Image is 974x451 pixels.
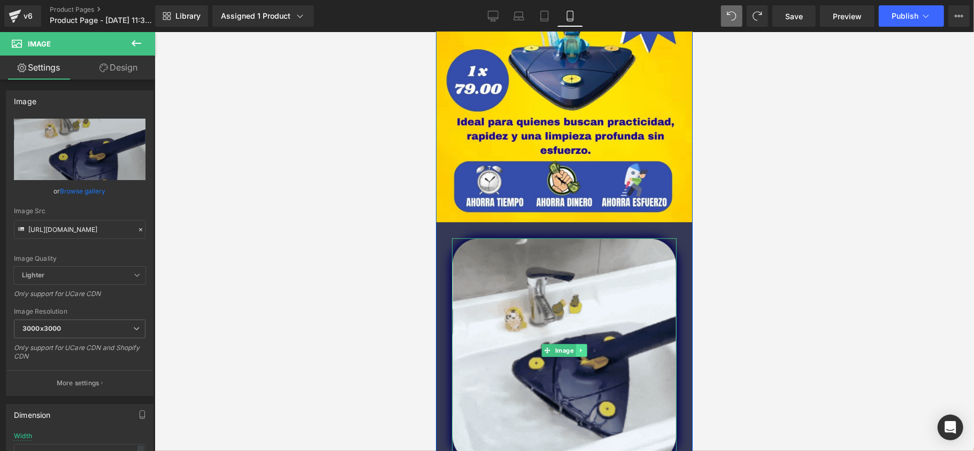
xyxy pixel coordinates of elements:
div: Only support for UCare CDN and Shopify CDN [14,344,145,368]
span: Product Page - [DATE] 11:30:36 [50,16,152,25]
a: Expand / Collapse [140,312,151,325]
div: Image [14,91,36,106]
a: v6 [4,5,41,27]
button: More [948,5,970,27]
a: Desktop [480,5,506,27]
button: Redo [747,5,768,27]
div: Only support for UCare CDN [14,290,145,305]
span: Image [117,312,140,325]
div: or [14,185,145,197]
a: Preview [820,5,875,27]
div: Image Src [14,207,145,215]
span: Library [175,11,201,21]
a: Browse gallery [60,182,106,200]
button: More settings [6,370,153,395]
a: Tablet [532,5,557,27]
span: Image [28,40,51,48]
span: Preview [833,11,862,22]
div: Image Resolution [14,308,145,315]
a: Design [80,56,157,80]
button: Publish [879,5,944,27]
div: v6 [21,9,35,23]
button: Undo [721,5,742,27]
a: Product Pages [50,5,173,14]
b: 3000x3000 [22,324,61,332]
div: Dimension [14,405,51,419]
a: New Library [155,5,208,27]
b: Lighter [22,271,44,279]
div: Open Intercom Messenger [938,415,963,440]
div: Assigned 1 Product [221,11,305,21]
span: Save [785,11,803,22]
input: Link [14,220,145,239]
div: Width [14,432,32,440]
span: Publish [892,12,918,20]
a: Mobile [557,5,583,27]
p: More settings [57,378,99,388]
a: Laptop [506,5,532,27]
div: Image Quality [14,255,145,262]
